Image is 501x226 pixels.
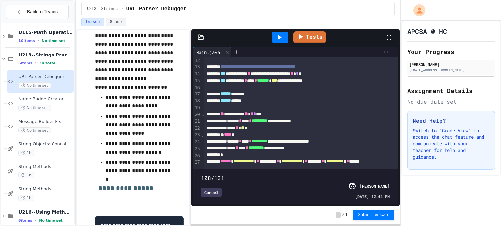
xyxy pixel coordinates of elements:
span: No time set [42,39,65,43]
p: Switch to "Grade View" to access the chat feature and communicate with your teacher for help and ... [413,127,489,160]
span: U1L5-Math Operations [18,29,73,35]
div: 18 [193,98,201,105]
span: 3h total [39,61,55,65]
button: Lesson [81,18,104,26]
div: 13 [193,64,201,71]
span: No time set [18,105,51,111]
div: 23 [193,132,201,139]
button: Grade [106,18,126,26]
span: U2L3--Strings Practice [18,52,73,58]
span: 1h [18,150,34,156]
span: Message Builder Fix [18,119,73,125]
span: String Methods [18,186,73,192]
span: / [121,6,124,12]
button: Submit Answer [353,210,395,220]
div: Main.java [193,49,223,56]
span: String Methods [18,164,73,169]
span: Fold line [201,112,204,117]
span: URL Parser Debugger [126,5,187,13]
div: Cancel [201,188,222,197]
h2: Your Progress [407,47,495,56]
div: [EMAIL_ADDRESS][DOMAIN_NAME] [409,68,493,73]
div: [PERSON_NAME] [360,183,390,189]
span: Name Badge Creator [18,96,73,102]
span: [DATE] 12:42 PM [355,193,390,199]
span: Fold line [201,132,204,138]
span: • [38,38,39,43]
span: String Objects: Concatenation, Literals, and More [18,141,73,147]
span: - [336,212,341,218]
div: No due date set [407,98,495,106]
div: 16 [193,85,201,91]
span: Submit Answer [358,212,389,218]
span: 1 [345,212,347,218]
div: Main.java [193,47,232,57]
button: Back to Teams [6,5,69,19]
div: 108/131 [201,174,390,182]
span: Back to Teams [27,8,58,15]
span: U2L6--Using Methods [18,209,73,215]
div: 25 [193,146,201,153]
div: My Account [407,3,427,18]
span: 1h [18,172,34,178]
span: URL Parser Debugger [18,74,73,80]
a: Tests [293,31,326,43]
div: 12 [193,57,201,64]
span: 10 items [18,39,35,43]
span: 1h [18,195,34,201]
span: • [35,60,36,66]
span: 6 items [18,61,32,65]
div: 22 [193,125,201,132]
div: 26 [193,153,201,159]
div: [PERSON_NAME] [409,61,493,67]
div: 20 [193,111,201,118]
div: 19 [193,105,201,111]
h3: Need Help? [413,117,489,125]
span: No time set [18,82,51,89]
h1: APCSA @ HC [407,27,447,36]
span: 6 items [18,218,32,223]
div: 27 [193,159,201,173]
div: 17 [193,91,201,98]
span: No time set [39,218,63,223]
span: U2L3--Strings Practice [87,6,119,12]
div: 21 [193,118,201,125]
h2: Assignment Details [407,86,495,95]
span: / [342,212,344,218]
div: 15 [193,78,201,85]
div: 24 [193,139,201,146]
div: 14 [193,71,201,78]
span: • [35,218,36,223]
span: No time set [18,127,51,133]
